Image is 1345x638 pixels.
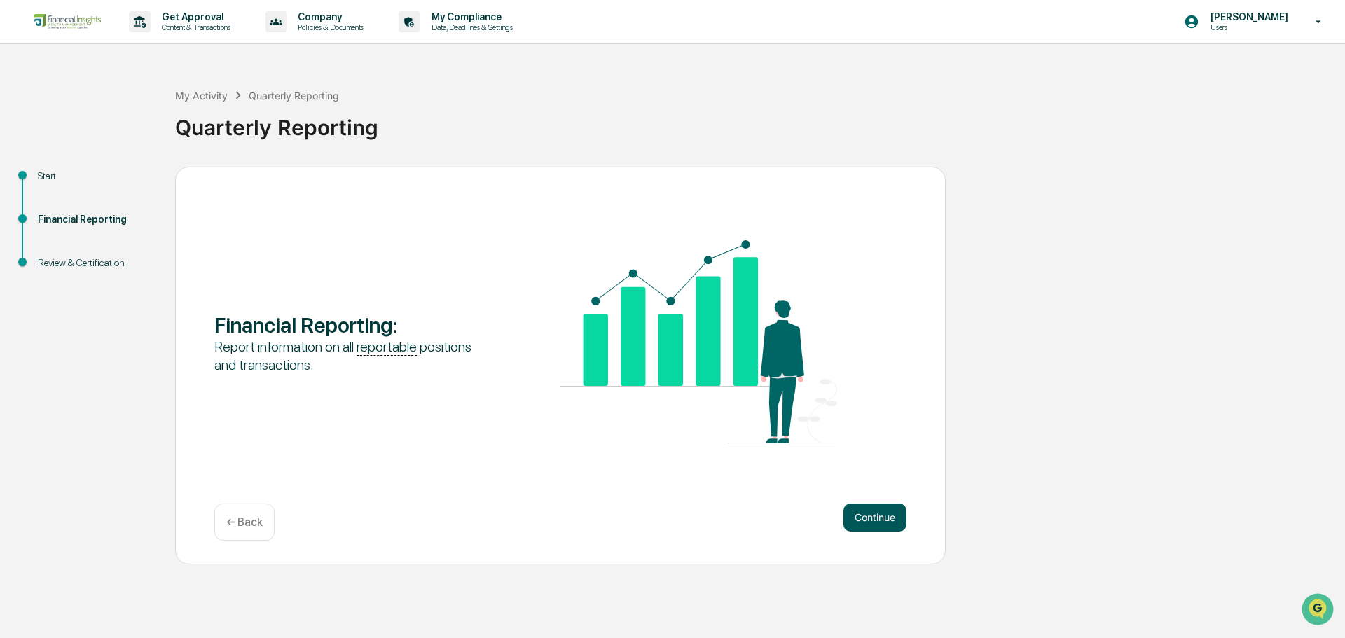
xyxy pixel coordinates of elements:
div: Financial Reporting : [214,312,491,338]
div: Start [38,169,153,183]
p: ← Back [226,515,263,529]
span: Pylon [139,237,170,248]
p: Data, Deadlines & Settings [420,22,520,32]
div: 🔎 [14,204,25,216]
a: 🗄️Attestations [96,171,179,196]
img: Financial Reporting [560,240,837,443]
p: Content & Transactions [151,22,237,32]
div: Financial Reporting [38,212,153,227]
u: reportable [357,338,417,356]
div: Quarterly Reporting [175,104,1338,140]
a: 🔎Data Lookup [8,197,94,223]
span: Attestations [116,176,174,190]
div: My Activity [175,90,228,102]
p: Policies & Documents [287,22,371,32]
p: Users [1199,22,1295,32]
span: Preclearance [28,176,90,190]
div: Review & Certification [38,256,153,270]
div: 🗄️ [102,178,113,189]
span: Data Lookup [28,203,88,217]
p: My Compliance [420,11,520,22]
div: 🖐️ [14,178,25,189]
div: Report information on all positions and transactions. [214,338,491,374]
img: 1746055101610-c473b297-6a78-478c-a979-82029cc54cd1 [14,107,39,132]
iframe: Open customer support [1300,592,1338,630]
button: Start new chat [238,111,255,128]
img: logo [34,14,101,29]
a: 🖐️Preclearance [8,171,96,196]
div: Quarterly Reporting [249,90,339,102]
p: [PERSON_NAME] [1199,11,1295,22]
div: Start new chat [48,107,230,121]
p: Get Approval [151,11,237,22]
p: How can we help? [14,29,255,52]
p: Company [287,11,371,22]
a: Powered byPylon [99,237,170,248]
button: Continue [843,504,906,532]
div: We're available if you need us! [48,121,177,132]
